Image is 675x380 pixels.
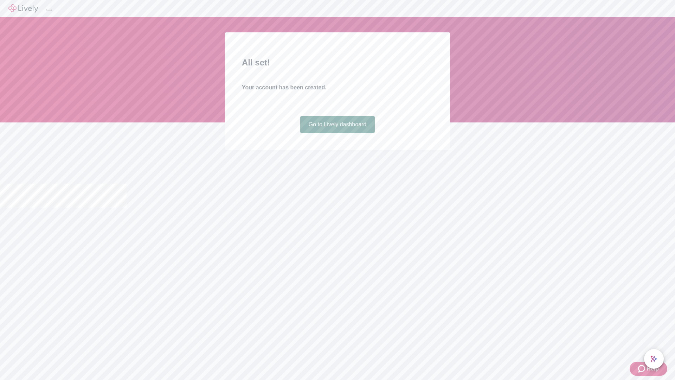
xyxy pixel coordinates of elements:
[242,56,433,69] h2: All set!
[647,365,659,373] span: Help
[630,362,667,376] button: Zendesk support iconHelp
[242,83,433,92] h4: Your account has been created.
[644,349,664,369] button: chat
[650,355,657,362] svg: Lively AI Assistant
[300,116,375,133] a: Go to Lively dashboard
[8,4,38,13] img: Lively
[638,365,647,373] svg: Zendesk support icon
[46,9,52,11] button: Log out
